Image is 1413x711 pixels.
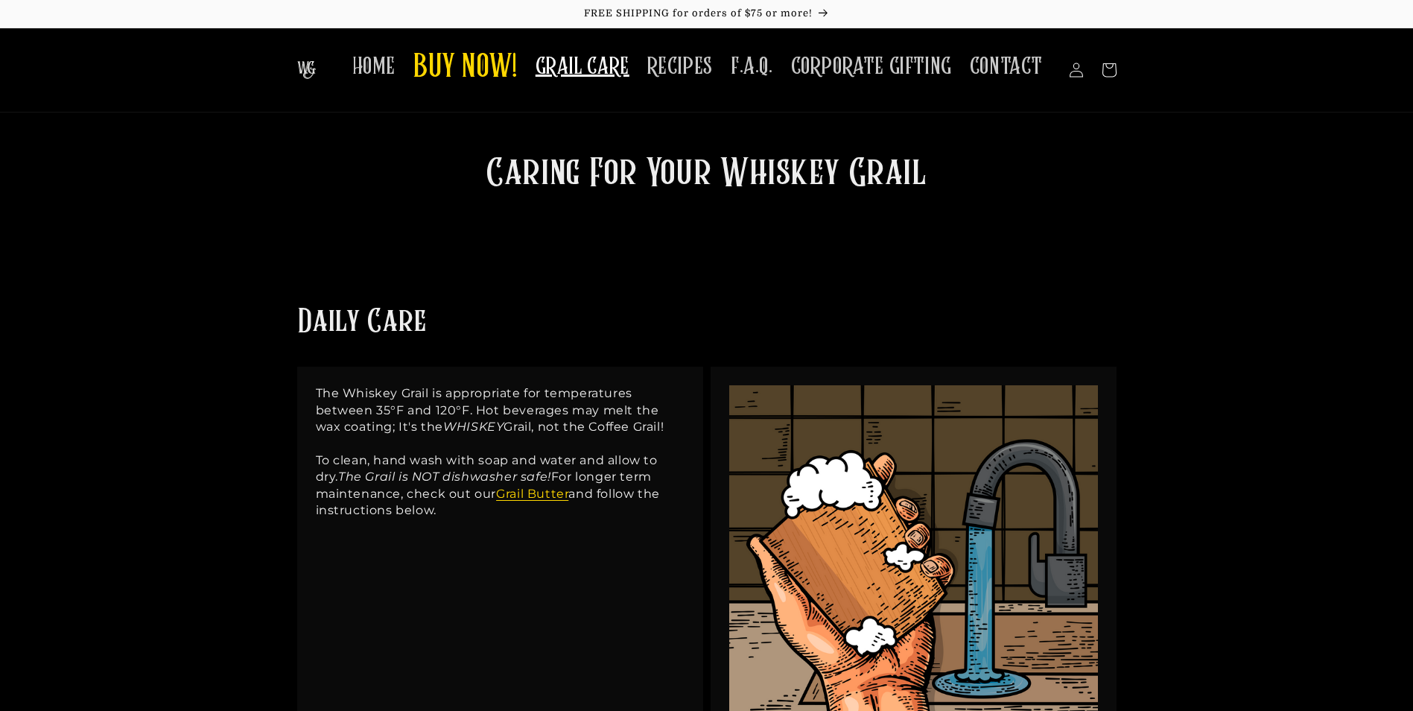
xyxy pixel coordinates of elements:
span: CONTACT [970,52,1043,81]
a: Grail Butter [496,487,568,501]
p: FREE SHIPPING for orders of $75 or more! [15,7,1398,20]
em: The Grail is NOT dishwasher safe! [338,470,551,484]
span: CORPORATE GIFTING [791,52,952,81]
a: BUY NOW! [404,39,527,98]
a: HOME [343,43,404,90]
a: F.A.Q. [722,43,782,90]
a: GRAIL CARE [527,43,638,90]
em: WHISKEY [443,420,504,434]
span: BUY NOW! [413,48,518,89]
p: The Whiskey Grail is appropriate for temperatures between 35°F and 120°F. Hot beverages may melt ... [316,385,685,519]
a: RECIPES [638,43,722,90]
span: RECIPES [647,52,713,81]
span: F.A.Q. [731,52,773,81]
h2: Caring For Your Whiskey Grail [416,150,997,200]
a: CORPORATE GIFTING [782,43,961,90]
span: HOME [352,52,396,81]
h2: Daily Care [297,302,427,344]
span: GRAIL CARE [536,52,629,81]
img: The Whiskey Grail [297,61,316,79]
a: CONTACT [961,43,1052,90]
